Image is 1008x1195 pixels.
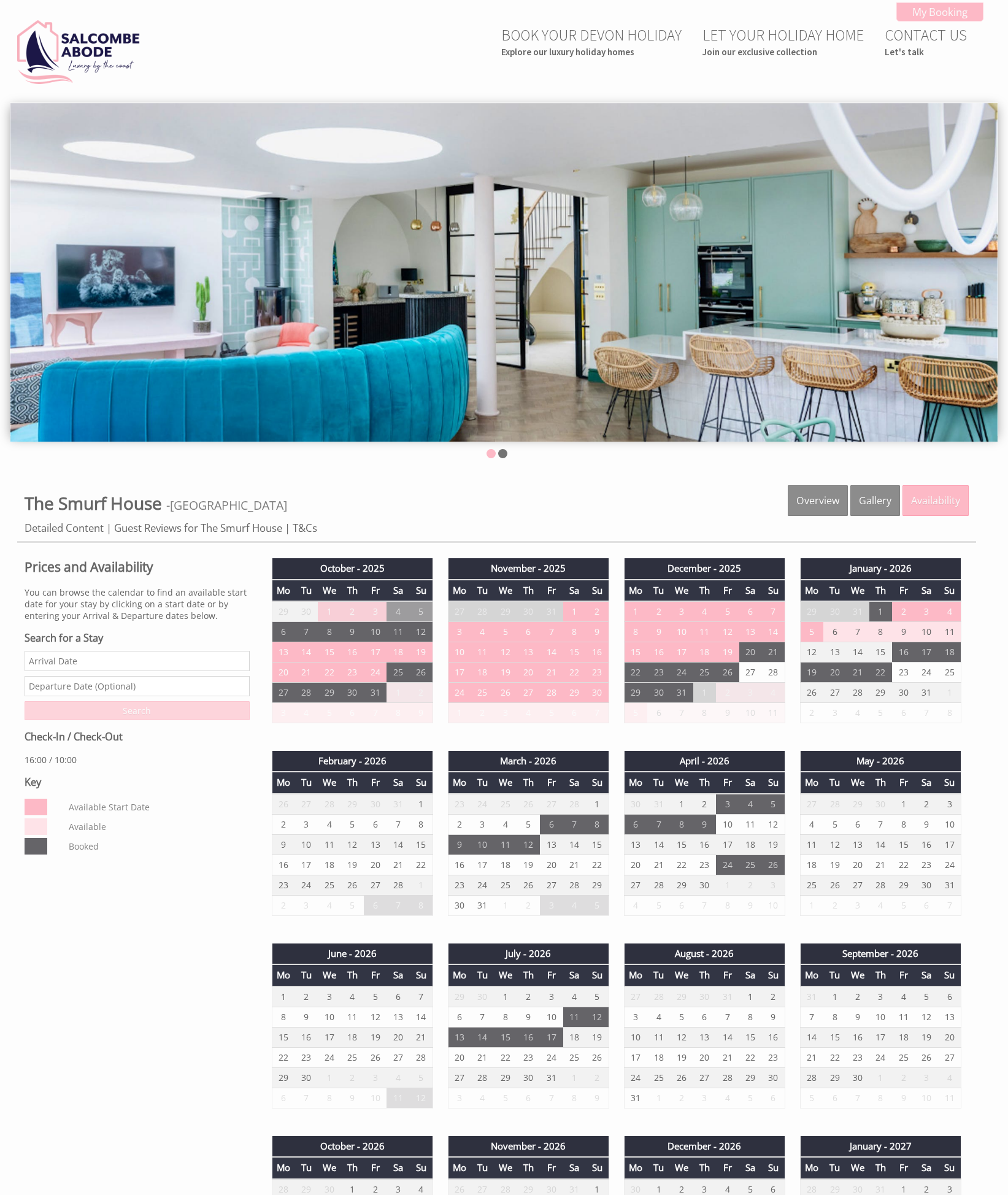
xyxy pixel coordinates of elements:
[66,799,246,815] dd: Available Start Date
[869,601,892,622] td: 1
[869,794,892,815] td: 30
[448,682,471,702] td: 24
[624,642,647,662] td: 15
[471,682,494,702] td: 25
[272,601,294,622] td: 29
[915,580,938,601] th: Sa
[647,682,670,702] td: 30
[517,580,540,601] th: Th
[800,580,823,601] th: Mo
[788,485,848,516] a: Overview
[670,621,693,642] td: 10
[540,794,563,815] td: 27
[272,662,294,682] td: 20
[647,580,670,601] th: Tu
[471,580,494,601] th: Tu
[823,601,846,622] td: 30
[915,682,938,702] td: 31
[800,601,823,622] td: 29
[318,662,340,682] td: 22
[517,772,540,793] th: Th
[364,772,387,793] th: Fr
[471,702,494,723] td: 2
[25,631,250,645] h3: Search for a Stay
[739,702,762,723] td: 10
[494,601,517,622] td: 29
[471,621,494,642] td: 4
[341,601,364,622] td: 2
[869,702,892,723] td: 5
[586,682,609,702] td: 30
[846,702,869,723] td: 4
[517,682,540,702] td: 27
[716,702,739,723] td: 9
[563,682,586,702] td: 29
[850,485,900,516] a: Gallery
[670,682,693,702] td: 31
[892,702,915,723] td: 6
[586,772,609,793] th: Su
[272,558,433,579] th: October - 2025
[25,558,250,575] h2: Prices and Availability
[364,601,387,622] td: 3
[341,702,364,723] td: 6
[800,794,823,815] td: 27
[846,772,869,793] th: We
[670,580,693,601] th: We
[494,682,517,702] td: 26
[387,794,409,815] td: 31
[762,601,785,622] td: 7
[25,651,250,671] input: Arrival Date
[938,772,961,793] th: Su
[938,794,961,815] td: 3
[586,642,609,662] td: 16
[364,702,387,723] td: 7
[800,621,823,642] td: 5
[517,794,540,815] td: 26
[272,682,294,702] td: 27
[448,814,471,834] td: 2
[869,642,892,662] td: 15
[846,580,869,601] th: We
[494,580,517,601] th: We
[716,642,739,662] td: 19
[501,46,682,58] small: Explore our luxury holiday homes
[25,775,250,789] h3: Key
[563,772,586,793] th: Sa
[739,662,762,682] td: 27
[739,642,762,662] td: 20
[318,601,340,622] td: 1
[624,682,647,702] td: 29
[318,814,340,834] td: 4
[471,772,494,793] th: Tu
[410,580,433,601] th: Su
[17,20,140,84] img: Salcombe Abode
[272,580,294,601] th: Mo
[739,682,762,702] td: 3
[540,601,563,622] td: 31
[846,662,869,682] td: 21
[762,580,785,601] th: Su
[586,662,609,682] td: 23
[295,601,318,622] td: 30
[25,491,162,515] span: The Smurf House
[586,621,609,642] td: 9
[739,621,762,642] td: 13
[494,621,517,642] td: 5
[364,580,387,601] th: Fr
[823,702,846,723] td: 3
[341,794,364,815] td: 29
[318,702,340,723] td: 5
[823,621,846,642] td: 6
[25,730,250,744] h3: Check-In / Check-Out
[341,662,364,682] td: 23
[410,601,433,622] td: 5
[318,621,340,642] td: 8
[471,601,494,622] td: 28
[624,772,647,793] th: Mo
[915,621,938,642] td: 10
[624,601,647,622] td: 1
[716,772,739,793] th: Fr
[762,642,785,662] td: 21
[517,662,540,682] td: 20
